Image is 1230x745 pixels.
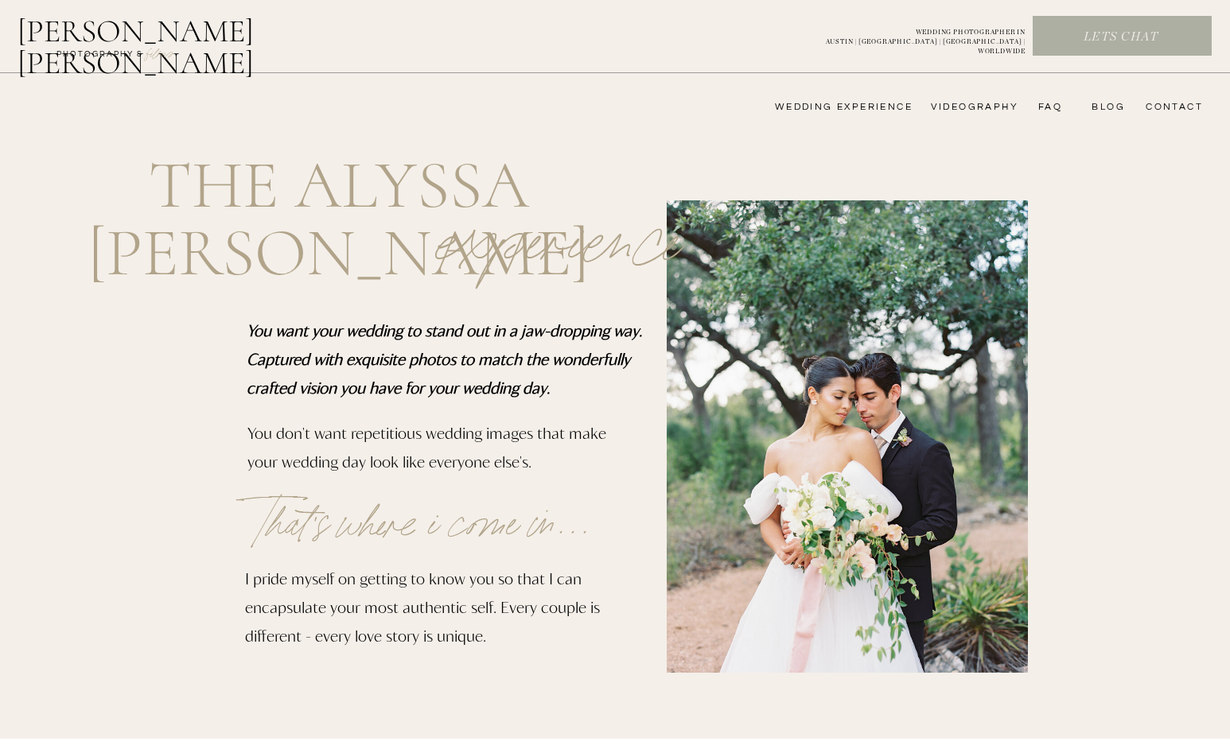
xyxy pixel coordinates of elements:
[800,28,1026,45] a: WEDDING PHOTOGRAPHER INAUSTIN | [GEOGRAPHIC_DATA] | [GEOGRAPHIC_DATA] | WORLDWIDE
[245,564,631,669] p: I pride myself on getting to know you so that I can encapsulate your most authentic self. Every c...
[800,28,1026,45] p: WEDDING PHOTOGRAPHER IN AUSTIN | [GEOGRAPHIC_DATA] | [GEOGRAPHIC_DATA] | WORLDWIDE
[1141,101,1203,114] a: CONTACT
[753,101,913,114] a: wedding experience
[247,320,642,397] b: You want your wedding to stand out in a jaw-dropping way. Captured with exquisite photos to match...
[1,151,676,201] h1: the alyssa [PERSON_NAME]
[48,49,152,68] a: photography &
[1086,101,1125,114] a: bLog
[1033,29,1209,46] a: Lets chat
[248,471,644,584] p: That's where i come in...
[18,15,337,53] a: [PERSON_NAME] [PERSON_NAME]
[247,418,631,490] p: You don't want repetitious wedding images that make your wedding day look like everyone else's.
[1030,101,1062,114] a: FAQ
[130,43,189,62] a: FILMs
[926,101,1018,114] a: videography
